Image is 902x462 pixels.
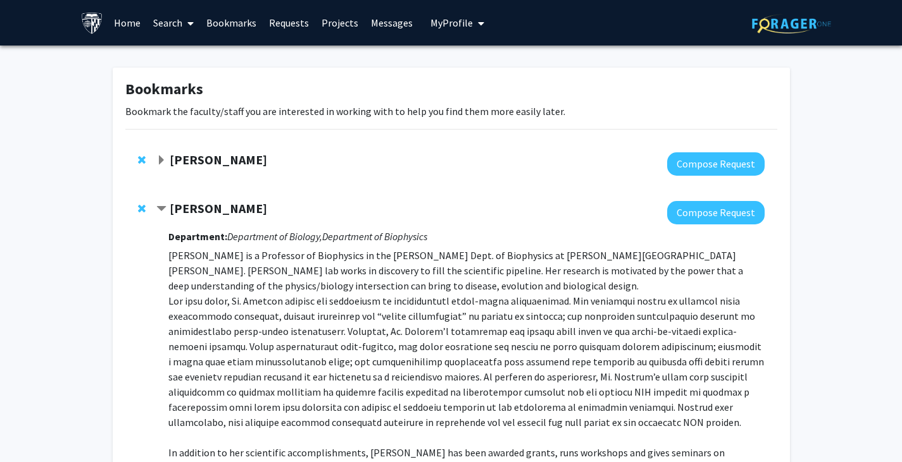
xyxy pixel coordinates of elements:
a: Home [108,1,147,45]
a: Projects [315,1,365,45]
i: Department of Biophysics [322,230,427,243]
span: Remove Shinuo Weng from bookmarks [138,155,146,165]
i: Department of Biology, [227,230,322,243]
button: Compose Request to Shinuo Weng [667,152,765,176]
a: Messages [365,1,419,45]
strong: Department: [168,230,227,243]
button: Compose Request to Karen Fleming [667,201,765,224]
span: Remove Karen Fleming from bookmarks [138,204,146,214]
strong: [PERSON_NAME] [170,200,267,216]
h1: Bookmarks [125,80,777,99]
a: Search [147,1,200,45]
iframe: Chat [9,405,54,453]
span: My Profile [430,16,473,29]
a: Bookmarks [200,1,263,45]
img: Johns Hopkins University Logo [81,12,103,34]
strong: [PERSON_NAME] [170,152,267,167]
p: Bookmark the faculty/staff you are interested in working with to help you find them more easily l... [125,104,777,119]
img: ForagerOne Logo [752,14,831,33]
a: Requests [263,1,315,45]
span: Expand Shinuo Weng Bookmark [156,155,166,166]
span: Contract Karen Fleming Bookmark [156,204,166,214]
